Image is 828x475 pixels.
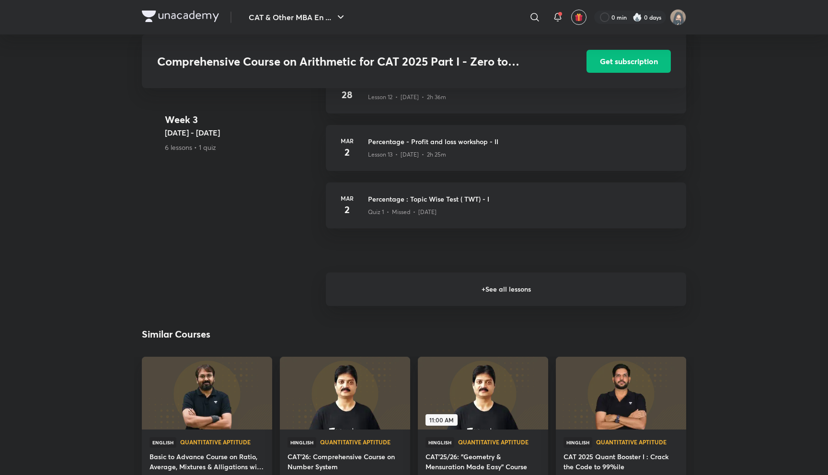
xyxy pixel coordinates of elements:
[458,439,540,446] a: Quantitative Aptitude
[556,357,686,430] a: new-thumbnail
[165,127,318,138] h5: [DATE] - [DATE]
[320,439,402,445] span: Quantitative Aptitude
[165,113,318,127] h4: Week 3
[142,11,219,22] img: Company Logo
[320,439,402,446] a: Quantitative Aptitude
[243,8,352,27] button: CAT & Other MBA En ...
[586,50,671,73] button: Get subscription
[142,357,272,430] a: new-thumbnail
[287,452,402,474] a: CAT'26: Comprehensive Course on Number System
[563,452,678,474] a: CAT 2025 Quant Booster I : Crack the Code to 99%ile
[596,439,678,446] a: Quantitative Aptitude
[287,437,316,448] span: Hinglish
[368,136,675,147] h3: Percentage - Profit and loss workshop - II
[157,55,532,68] h3: Comprehensive Course on Arithmetic for CAT 2025 Part I - Zero to Mastery
[425,437,454,448] span: Hinglish
[326,125,686,182] a: Mar2Percentage - Profit and loss workshop - IILesson 13 • [DATE] • 2h 25m
[416,356,549,430] img: new-thumbnail
[368,208,437,216] p: Quiz 1 • Missed • [DATE]
[571,10,586,25] button: avatar
[425,414,458,426] span: 11:00 AM
[425,452,540,474] a: CAT'25/26: "Geometry & Mensuration Made Easy" Course
[165,142,318,152] p: 6 lessons • 1 quiz
[140,356,273,430] img: new-thumbnail
[337,194,356,203] h6: Mar
[670,9,686,25] img: Jarul Jangid
[180,439,264,445] span: Quantitative Aptitude
[326,182,686,240] a: Mar2Percentage : Topic Wise Test ( TWT) - IQuiz 1 • Missed • [DATE]
[458,439,540,445] span: Quantitative Aptitude
[280,357,410,430] a: new-thumbnail
[563,437,592,448] span: Hinglish
[142,11,219,24] a: Company Logo
[368,93,446,102] p: Lesson 12 • [DATE] • 2h 36m
[149,452,264,474] a: Basic to Advance Course on Ratio, Average, Mixtures & Alligations with Practice
[337,88,356,102] h4: 28
[337,145,356,159] h4: 2
[575,13,583,22] img: avatar
[142,327,210,341] h2: Similar Courses
[149,437,176,448] span: English
[180,439,264,446] a: Quantitative Aptitude
[368,194,675,204] h3: Percentage : Topic Wise Test ( TWT) - I
[418,357,548,430] a: new-thumbnail11:00 AM
[326,272,686,306] h6: + See all lessons
[337,203,356,217] h4: 2
[326,68,686,125] a: Feb28Percentage - Profit and loss workshop - ILesson 12 • [DATE] • 2h 36m
[278,356,411,430] img: new-thumbnail
[632,12,642,22] img: streak
[554,356,687,430] img: new-thumbnail
[337,136,356,145] h6: Mar
[368,150,446,159] p: Lesson 13 • [DATE] • 2h 25m
[596,439,678,445] span: Quantitative Aptitude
